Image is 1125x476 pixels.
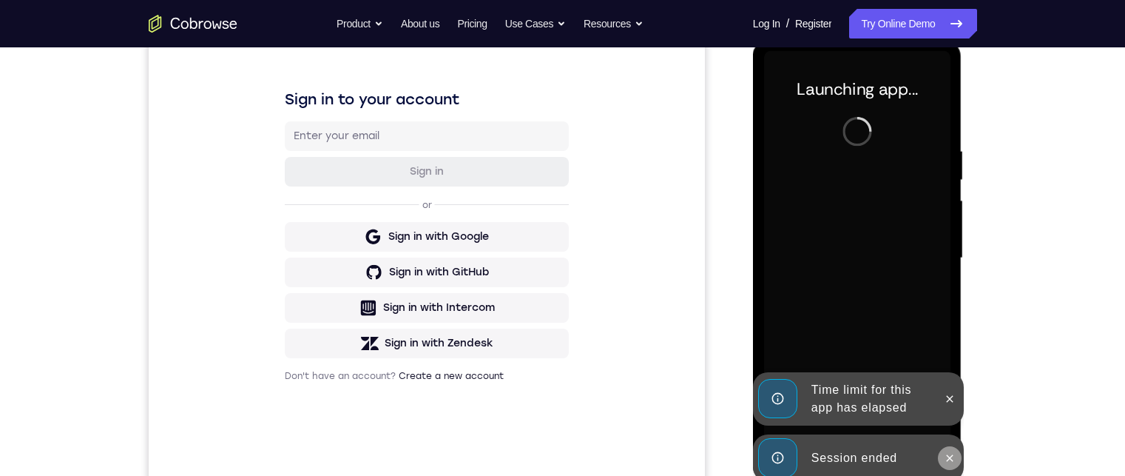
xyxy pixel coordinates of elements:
a: Pricing [457,9,487,38]
div: Sign in with Google [240,242,340,257]
button: Sign in with GitHub [136,270,420,300]
a: Go to the home page [149,15,237,33]
button: Use Cases [505,9,566,38]
p: Don't have an account? [136,383,420,395]
span: / [786,15,789,33]
div: Sign in with Zendesk [236,349,345,363]
button: Sign in with Intercom [136,306,420,335]
div: Sign in with GitHub [240,278,340,292]
a: Create a new account [250,383,355,394]
button: Sign in with Zendesk [136,341,420,371]
p: or [271,212,286,224]
div: Sign in with Intercom [234,313,346,328]
a: Try Online Demo [849,9,976,38]
a: Log In [753,9,780,38]
a: Register [795,9,831,38]
div: Time limit for this app has elapsed [53,335,182,383]
div: Session ended [53,403,182,433]
button: Sign in with Google [136,235,420,264]
button: Resources [584,9,643,38]
button: Product [337,9,383,38]
a: About us [401,9,439,38]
